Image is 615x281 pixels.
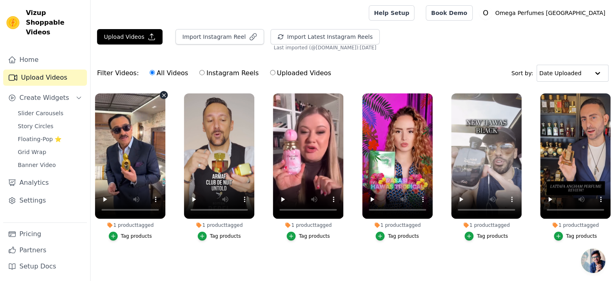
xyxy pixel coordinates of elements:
[511,65,609,82] div: Sort by:
[210,233,241,239] div: Tag products
[97,29,163,44] button: Upload Videos
[18,122,53,130] span: Story Circles
[492,6,609,20] p: Omega Perfumes [GEOGRAPHIC_DATA]
[273,222,343,228] div: 1 product tagged
[3,52,87,68] a: Home
[198,232,241,241] button: Tag products
[271,29,380,44] button: Import Latest Instagram Reels
[376,232,419,241] button: Tag products
[477,233,508,239] div: Tag products
[554,232,597,241] button: Tag products
[26,8,84,37] span: Vizup Shoppable Videos
[150,70,155,75] input: All Videos
[581,249,605,273] div: Open chat
[160,91,168,99] button: Video Delete
[451,222,522,228] div: 1 product tagged
[18,161,56,169] span: Banner Video
[3,70,87,86] a: Upload Videos
[465,232,508,241] button: Tag products
[566,233,597,239] div: Tag products
[270,70,275,75] input: Uploaded Videos
[287,232,330,241] button: Tag products
[18,109,63,117] span: Slider Carousels
[18,148,46,156] span: Grid Wrap
[175,29,264,44] button: Import Instagram Reel
[270,68,332,78] label: Uploaded Videos
[3,242,87,258] a: Partners
[97,64,336,82] div: Filter Videos:
[3,192,87,209] a: Settings
[121,233,152,239] div: Tag products
[199,70,205,75] input: Instagram Reels
[362,222,433,228] div: 1 product tagged
[13,146,87,158] a: Grid Wrap
[274,44,376,51] span: Last imported (@ [DOMAIN_NAME] ): [DATE]
[479,6,609,20] button: O Omega Perfumes [GEOGRAPHIC_DATA]
[13,108,87,119] a: Slider Carousels
[13,120,87,132] a: Story Circles
[299,233,330,239] div: Tag products
[3,175,87,191] a: Analytics
[184,222,254,228] div: 1 product tagged
[13,133,87,145] a: Floating-Pop ⭐
[6,16,19,29] img: Vizup
[388,233,419,239] div: Tag products
[18,135,61,143] span: Floating-Pop ⭐
[199,68,259,78] label: Instagram Reels
[3,90,87,106] button: Create Widgets
[483,9,488,17] text: O
[19,93,69,103] span: Create Widgets
[369,5,414,21] a: Help Setup
[109,232,152,241] button: Tag products
[95,222,165,228] div: 1 product tagged
[426,5,472,21] a: Book Demo
[13,159,87,171] a: Banner Video
[149,68,188,78] label: All Videos
[3,226,87,242] a: Pricing
[540,222,611,228] div: 1 product tagged
[3,258,87,275] a: Setup Docs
